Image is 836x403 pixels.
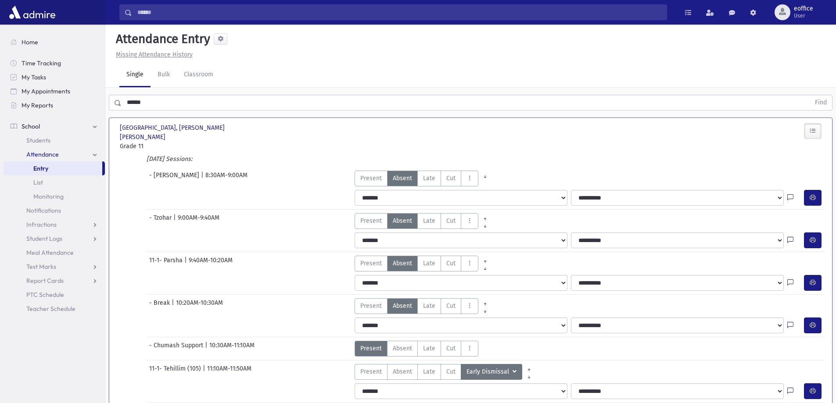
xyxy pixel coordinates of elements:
span: Cut [446,174,456,183]
span: Present [360,216,382,225]
a: List [4,175,105,189]
div: AttTypes [355,364,536,380]
span: Absent [393,367,412,376]
div: AttTypes [355,213,492,229]
span: School [22,122,40,130]
div: AttTypes [355,256,492,271]
span: Monitoring [33,193,64,200]
span: 9:40AM-10:20AM [189,256,233,271]
a: My Tasks [4,70,105,84]
span: | [173,213,178,229]
span: 10:20AM-10:30AM [176,298,223,314]
span: Late [423,367,435,376]
span: Grade 11 [120,142,230,151]
span: Early Dismissal [466,367,511,377]
span: Cut [446,344,456,353]
span: Student Logs [26,235,62,243]
span: Absent [393,259,412,268]
a: Time Tracking [4,56,105,70]
a: My Appointments [4,84,105,98]
u: Missing Attendance History [116,51,193,58]
a: Attendance [4,147,105,161]
span: Late [423,174,435,183]
a: Notifications [4,203,105,218]
span: 8:30AM-9:00AM [205,171,248,186]
a: Meal Attendance [4,246,105,260]
span: 11:10AM-11:50AM [207,364,251,380]
span: Present [360,259,382,268]
a: Infractions [4,218,105,232]
a: Bulk [151,63,177,87]
span: Late [423,301,435,310]
a: Single [119,63,151,87]
span: List [33,178,43,186]
div: AttTypes [355,171,492,186]
span: eoffice [794,5,813,12]
span: PTC Schedule [26,291,64,299]
a: Classroom [177,63,220,87]
span: Test Marks [26,263,56,271]
div: AttTypes [355,341,478,357]
span: Report Cards [26,277,64,285]
span: Absent [393,301,412,310]
a: PTC Schedule [4,288,105,302]
a: Report Cards [4,274,105,288]
a: Monitoring [4,189,105,203]
span: | [201,171,205,186]
img: AdmirePro [7,4,57,21]
a: Home [4,35,105,49]
a: My Reports [4,98,105,112]
span: My Appointments [22,87,70,95]
span: My Tasks [22,73,46,81]
span: 9:00AM-9:40AM [178,213,219,229]
span: My Reports [22,101,53,109]
span: Notifications [26,207,61,214]
i: [DATE] Sessions: [147,155,192,163]
span: Present [360,174,382,183]
span: Students [26,136,50,144]
a: Students [4,133,105,147]
span: Present [360,367,382,376]
span: User [794,12,813,19]
span: | [205,341,209,357]
span: Late [423,259,435,268]
a: Teacher Schedule [4,302,105,316]
span: Cut [446,259,456,268]
input: Search [132,4,667,20]
span: Home [22,38,38,46]
span: - Tzohar [149,213,173,229]
span: 10:30AM-11:10AM [209,341,255,357]
span: - Break [149,298,172,314]
span: Cut [446,216,456,225]
button: Early Dismissal [461,364,522,380]
span: Attendance [26,150,59,158]
span: 11-1- Tehillim (105) [149,364,203,380]
span: Teacher Schedule [26,305,75,313]
a: Missing Attendance History [112,51,193,58]
span: | [172,298,176,314]
span: Absent [393,174,412,183]
span: [GEOGRAPHIC_DATA], [PERSON_NAME] [PERSON_NAME] [120,123,230,142]
span: Late [423,216,435,225]
a: Test Marks [4,260,105,274]
button: Find [810,95,832,110]
span: Meal Attendance [26,249,74,257]
a: School [4,119,105,133]
span: - [PERSON_NAME] [149,171,201,186]
span: Cut [446,367,456,376]
span: | [184,256,189,271]
span: | [203,364,207,380]
span: Absent [393,344,412,353]
span: Infractions [26,221,57,228]
span: - Chumash Support [149,341,205,357]
a: Student Logs [4,232,105,246]
span: Cut [446,301,456,310]
h5: Attendance Entry [112,32,210,46]
a: Entry [4,161,102,175]
span: Present [360,344,382,353]
span: Present [360,301,382,310]
span: Late [423,344,435,353]
span: Time Tracking [22,59,61,67]
div: AttTypes [355,298,492,314]
span: Absent [393,216,412,225]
